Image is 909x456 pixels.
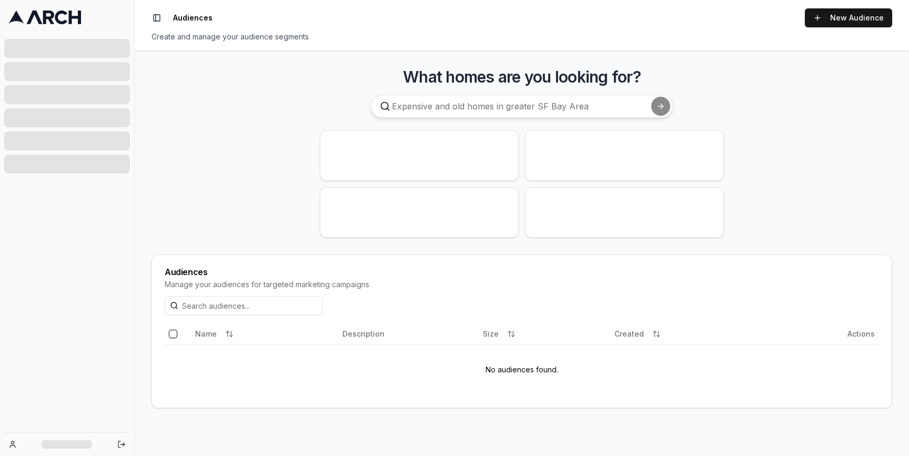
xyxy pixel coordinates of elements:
span: Audiences [173,13,213,23]
div: Manage your audiences for targeted marketing campaigns [165,279,879,290]
h3: What homes are you looking for? [151,67,892,86]
th: Description [338,323,479,344]
div: Size [483,326,606,342]
a: New Audience [805,8,892,27]
div: Create and manage your audience segments [151,32,892,42]
div: Audiences [165,268,879,276]
button: Log out [114,437,129,452]
th: Actions [780,323,879,344]
nav: breadcrumb [173,13,213,23]
td: No audiences found. [165,344,879,395]
input: Search audiences... [165,296,322,315]
div: Name [195,326,334,342]
input: Expensive and old homes in greater SF Bay Area [370,95,673,118]
div: Created [614,326,775,342]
